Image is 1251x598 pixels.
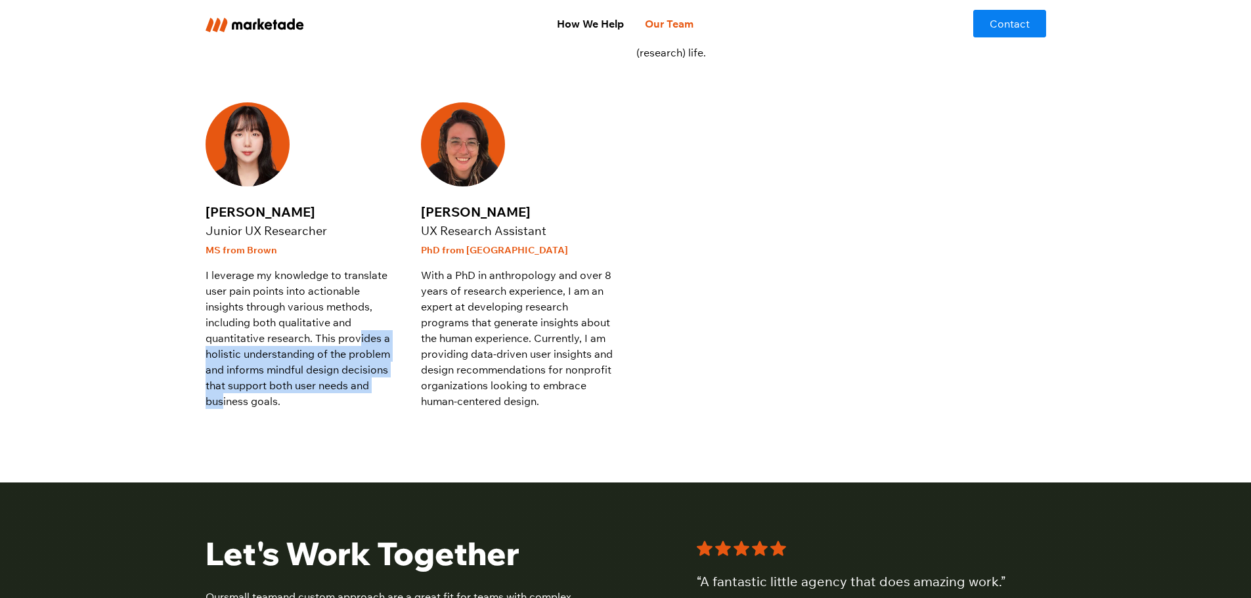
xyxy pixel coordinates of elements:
[973,10,1046,37] a: Contact
[206,267,400,409] p: I leverage my knowledge to translate user pain points into actionable insights through various me...
[421,102,505,186] img: UX Research Assistant Sam Seyler
[634,11,704,37] a: Our Team
[421,222,615,240] div: UX Research Assistant
[697,572,1005,591] div: “A fantastic little agency that does amazing work.”
[636,102,720,186] img: UX Research Assistant Samantha Lee
[421,267,615,409] p: With a PhD in anthropology and over 8 years of research experience, I am an expert at developing ...
[206,15,381,32] a: home
[206,202,400,222] div: [PERSON_NAME]
[421,243,615,257] div: PhD from [GEOGRAPHIC_DATA]
[206,102,290,186] img: Junior UX Researcher Jihee Park
[546,11,634,37] a: How We Help
[206,243,400,257] div: MS from Brown
[206,535,573,573] h2: Let's Work Together
[206,222,400,240] div: Junior UX Researcher
[421,202,615,222] div: [PERSON_NAME]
